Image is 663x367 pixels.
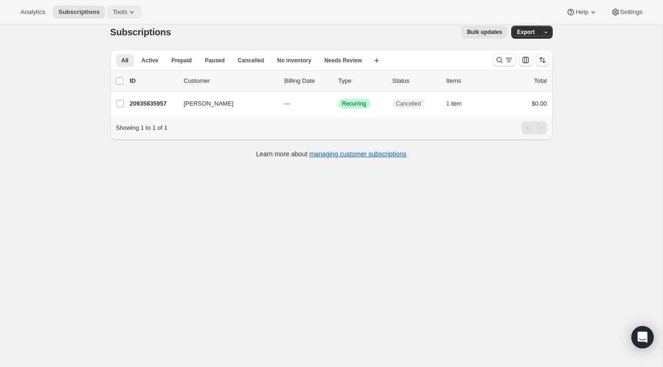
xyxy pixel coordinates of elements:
button: Analytics [15,6,51,19]
p: Customer [184,76,277,86]
p: Total [534,76,547,86]
p: Status [392,76,439,86]
button: Export [511,26,540,39]
nav: Pagination [521,121,547,134]
button: Help [561,6,603,19]
span: --- [284,100,291,107]
span: Tools [113,8,127,16]
span: $0.00 [532,100,547,107]
span: All [122,57,129,64]
span: Prepaid [171,57,192,64]
div: Open Intercom Messenger [631,326,654,348]
div: 20935835957[PERSON_NAME]---SuccessRecurringCancelled1 item$0.00 [130,97,547,110]
p: Learn more about [256,149,406,159]
button: 1 item [447,97,472,110]
span: Recurring [342,100,366,107]
span: [PERSON_NAME] [184,99,234,108]
button: Settings [605,6,648,19]
span: Subscriptions [58,8,100,16]
p: 20935835957 [130,99,176,108]
span: Active [142,57,158,64]
div: Type [338,76,385,86]
button: Bulk updates [461,26,507,39]
div: Items [447,76,493,86]
button: Sort the results [536,53,549,67]
p: Showing 1 to 1 of 1 [116,123,168,133]
button: Customize table column order and visibility [519,53,532,67]
span: Analytics [20,8,45,16]
a: managing customer subscriptions [309,150,406,158]
button: Search and filter results [493,53,515,67]
span: Cancelled [238,57,264,64]
button: [PERSON_NAME] [178,96,271,111]
span: Cancelled [396,100,421,107]
span: Paused [205,57,225,64]
span: Subscriptions [110,27,171,37]
span: Settings [620,8,643,16]
div: IDCustomerBilling DateTypeStatusItemsTotal [130,76,547,86]
span: Help [575,8,588,16]
p: Billing Date [284,76,331,86]
button: Create new view [369,54,384,67]
button: Subscriptions [53,6,105,19]
span: Export [517,28,534,36]
span: Bulk updates [467,28,502,36]
span: Needs Review [325,57,362,64]
p: ID [130,76,176,86]
span: 1 item [447,100,462,107]
span: No inventory [277,57,311,64]
button: Tools [107,6,142,19]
